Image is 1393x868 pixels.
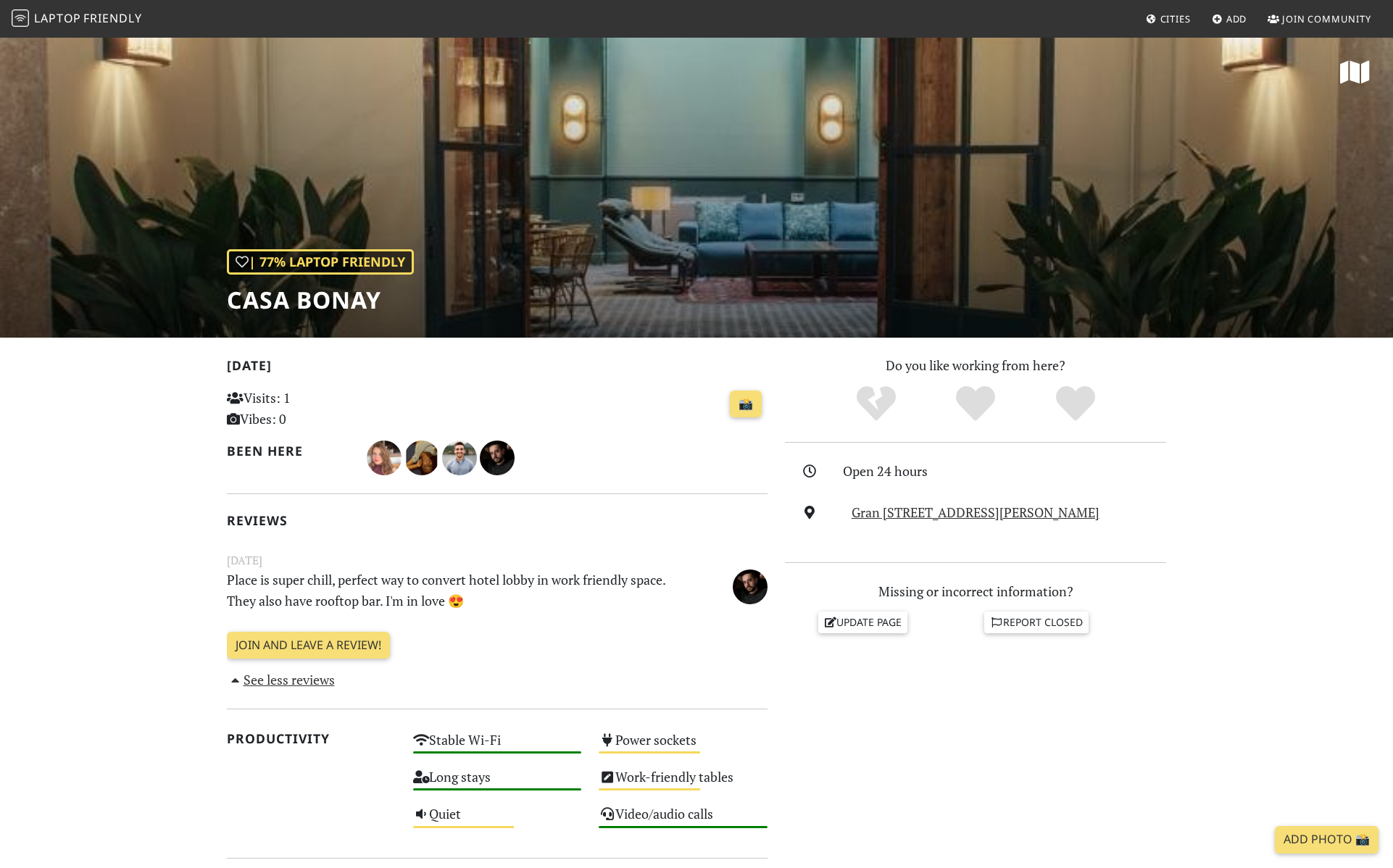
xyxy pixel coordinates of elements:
span: Rebeca Abarcas [404,448,442,465]
p: Do you like working from here? [785,355,1166,376]
div: Power sockets [590,728,776,765]
div: Quiet [404,802,591,839]
img: 2412-devan.jpg [442,441,477,475]
span: Add [1226,12,1247,25]
div: Yes [926,384,1026,424]
img: 6773-carolina.jpg [367,441,402,475]
p: Missing or incorrect information? [785,581,1166,602]
h2: [DATE] [227,358,768,379]
span: Devan Pellow [442,448,480,465]
h1: Casa Bonay [227,286,414,314]
a: Report closed [984,612,1089,633]
a: See less reviews [227,671,335,688]
a: Add Photo 📸 [1275,826,1379,854]
a: Join Community [1262,6,1377,32]
div: Video/audio calls [590,802,776,839]
div: Stable Wi-Fi [404,728,591,765]
span: Friendly [83,10,141,26]
small: [DATE] [218,551,776,569]
a: 📸 [730,391,762,418]
div: Definitely! [1026,384,1126,424]
p: Place is super chill, perfect way to convert hotel lobby in work friendly space. They also have r... [218,569,683,612]
a: Gran [STREET_ADDRESS][PERSON_NAME] [852,504,1099,521]
span: Join Community [1282,12,1371,25]
a: Join and leave a review! [227,632,390,659]
div: Open 24 hours [843,461,1175,482]
span: Nemanja Cerovac [480,448,515,465]
a: Update page [818,612,908,633]
h2: Productivity [227,731,396,746]
div: Work-friendly tables [590,765,776,802]
a: LaptopFriendly LaptopFriendly [12,7,142,32]
h2: Reviews [227,513,768,528]
a: Add [1206,6,1253,32]
img: LaptopFriendly [12,9,29,27]
div: Long stays [404,765,591,802]
img: 4906-rebeca.jpg [404,441,439,475]
div: No [826,384,926,424]
div: | 77% Laptop Friendly [227,249,414,275]
p: Visits: 1 Vibes: 0 [227,388,396,430]
img: 1484760786-nemanja-cerovac.jpg [733,569,768,604]
span: Cities [1160,12,1191,25]
img: 1484760786-nemanja-cerovac.jpg [480,441,515,475]
a: Cities [1140,6,1197,32]
span: Carolina Lauriano [367,448,404,465]
span: Nemanja Cerovac [733,576,768,593]
h2: Been here [227,443,349,459]
span: Laptop [34,10,81,26]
